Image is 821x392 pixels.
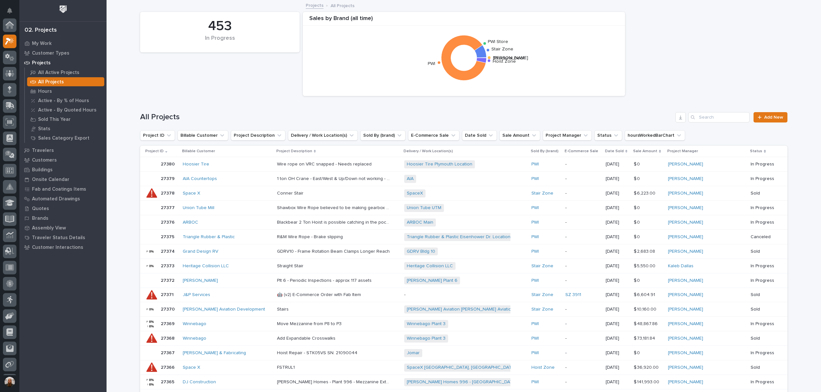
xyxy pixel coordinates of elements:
p: 27369 [161,320,176,327]
tr: 2737127371 J&P Services 🤖 (v2) E-Commerce Order with Fab Item🤖 (v2) E-Commerce Order with Fab Ite... [140,288,787,302]
a: Projects [19,58,107,68]
p: $ 48,867.86 [634,320,659,327]
a: Sales Category Export [25,133,107,143]
p: 27372 [161,277,176,283]
p: $ 0 [634,277,641,283]
button: Project Manager [543,130,592,141]
p: - [565,278,600,283]
p: - [565,336,600,341]
p: Sold [751,307,777,312]
p: - [565,234,600,240]
p: [DATE] [606,365,629,370]
tr: 2736527365 DJ Construction [PERSON_NAME] Homes - Plant 996 - Mezzanine Extension and Catwalk[PERS... [140,375,787,389]
p: [DATE] [606,307,629,312]
a: All Active Projects [25,68,107,77]
a: [PERSON_NAME] [668,278,703,283]
p: [DATE] [606,263,629,269]
a: Stair Zone [531,307,553,312]
p: 27371 [161,291,175,298]
p: Active - By Quoted Hours [38,107,97,113]
a: DJ Construction [183,379,216,385]
a: [PERSON_NAME] [668,220,703,225]
p: $ 6,604.91 [634,291,656,298]
a: Union Tube Mill [183,205,214,211]
a: Onsite Calendar [19,175,107,184]
a: Winnebago [183,321,206,327]
p: 27375 [161,233,176,240]
p: In Progress [751,162,777,167]
a: Triangle Rubber & Plastic [183,234,235,240]
text: Stair Zone [492,47,514,52]
a: [PERSON_NAME] [668,191,703,196]
a: Stair Zone [531,263,553,269]
p: Stairs [277,305,290,312]
a: [PERSON_NAME] [668,307,703,312]
p: Buildings [32,167,53,173]
a: [PERSON_NAME] [668,234,703,240]
a: PWI [531,336,539,341]
p: Project ID [145,148,164,155]
a: Union Tube UTM [407,205,441,211]
p: [DATE] [606,162,629,167]
div: Search [688,112,750,122]
p: [DATE] [606,278,629,283]
p: Add Expandable Crosswalks [277,334,337,341]
button: Billable Customer [178,130,228,141]
a: ARBOC Main [407,220,433,225]
a: SpaceX [GEOGRAPHIC_DATA], [GEOGRAPHIC_DATA] location [407,365,533,370]
p: Sold This Year [38,117,71,122]
p: Stats [38,126,50,132]
p: $ 2,683.08 [634,248,656,254]
p: Sold [751,191,777,196]
p: 27380 [161,160,176,167]
tr: 2736827368 Winnebago Add Expandable CrosswalksAdd Expandable Crosswalks Winnebago Plant 3 PWI -[D... [140,331,787,346]
p: $ 0 [634,175,641,182]
a: Add New [754,112,787,122]
p: FSTRUL1 [277,364,296,370]
a: Space X [183,365,200,370]
button: Date Sold [462,130,497,141]
a: Grand Design RV [183,249,218,254]
text: [PERSON_NAME] [493,56,528,60]
p: Wire rope on VRC snapped - Needs replaced [277,160,373,167]
p: $ 5,550.00 [634,262,657,269]
p: Billable Customer [182,148,215,155]
p: Blackbear 2 Ton Hoist is possible catching in the pocket wheel [277,218,391,225]
tr: 2738027380 Hoosier Tire Wire rope on VRC snapped - Needs replacedWire rope on VRC snapped - Needs... [140,157,787,172]
p: [DATE] [606,321,629,327]
p: 27374 [161,248,176,254]
p: 27376 [161,218,176,225]
p: $ 0 [634,204,641,211]
a: PWI [531,205,539,211]
text: Hoist Zone [493,59,516,64]
a: [PERSON_NAME] [668,379,703,385]
p: - [565,191,600,196]
button: Delivery / Work Location(s) [288,130,358,141]
p: 27368 [161,334,176,341]
p: E-Commerce Sale [565,148,598,155]
p: Customer Interactions [32,245,83,250]
p: Onsite Calendar [32,177,69,183]
a: Hours [25,87,107,96]
text: PWI Store [488,39,508,44]
a: Automated Drawings [19,194,107,204]
p: $ 0 [634,160,641,167]
p: Straight Stair [277,262,305,269]
p: - [565,350,600,356]
p: All Projects [38,79,64,85]
a: Assembly View [19,223,107,233]
p: Sold [751,292,777,298]
tr: 2737027370 [PERSON_NAME] Aviation Development StairsStairs [PERSON_NAME] Aviation [PERSON_NAME] A... [140,302,787,317]
a: Stair Zone [531,292,553,298]
button: Sold By (brand) [360,130,405,141]
p: R&M Wire Rope - Brake slipping [277,233,344,240]
p: Sales Category Export [38,135,89,141]
p: Sold [751,249,777,254]
a: PWI [531,220,539,225]
p: - [565,307,600,312]
a: Triangle Rubber & Plastic Eisenhower Dr. Location [407,234,510,240]
button: Project ID [140,130,175,141]
p: $ 0 [634,349,641,356]
a: Customer Interactions [19,242,107,252]
a: PWI [531,350,539,356]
